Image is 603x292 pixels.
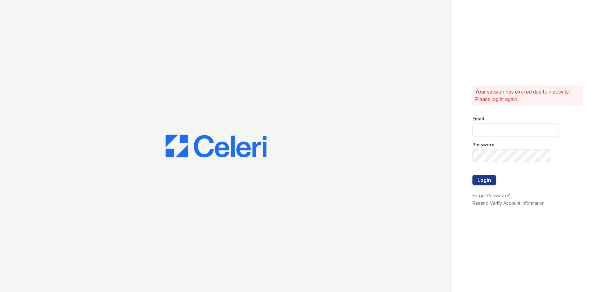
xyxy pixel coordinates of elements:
[472,193,510,198] a: Forgot Password?
[472,200,545,206] a: Resend Verify Account Information
[472,116,484,122] label: Email
[472,175,496,185] button: Login
[166,135,266,157] img: CE_Logo_Blue-a8612792a0a2168367f1c8372b55b34899dd931a85d93a1a3d3e32e68fde9ad4.png
[472,142,495,148] label: Password
[475,88,580,103] p: Your session has expired due to inactivity. Please log in again.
